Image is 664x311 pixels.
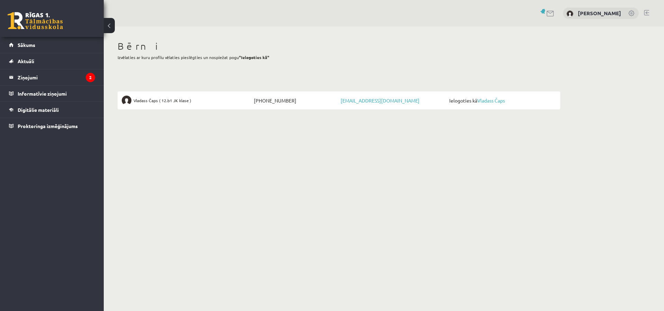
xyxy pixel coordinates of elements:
[566,10,573,17] img: Jūlija Čapa
[122,96,131,105] img: Vladass Čaps
[18,69,95,85] legend: Ziņojumi
[9,69,95,85] a: Ziņojumi2
[86,73,95,82] i: 2
[9,37,95,53] a: Sākums
[448,96,556,105] span: Ielogoties kā
[9,102,95,118] a: Digitālie materiāli
[18,86,95,101] legend: Informatīvie ziņojumi
[9,86,95,101] a: Informatīvie ziņojumi
[133,96,191,105] span: Vladass Čaps ( 12.b1 JK klase )
[341,97,419,104] a: [EMAIL_ADDRESS][DOMAIN_NAME]
[8,12,63,29] a: Rīgas 1. Tālmācības vidusskola
[9,118,95,134] a: Proktoringa izmēģinājums
[18,107,59,113] span: Digitālie materiāli
[118,40,560,52] h1: Bērni
[477,97,505,104] a: Vladass Čaps
[18,123,78,129] span: Proktoringa izmēģinājums
[252,96,339,105] span: [PHONE_NUMBER]
[18,42,35,48] span: Sākums
[18,58,34,64] span: Aktuāli
[239,55,269,60] b: "Ielogoties kā"
[578,10,621,17] a: [PERSON_NAME]
[9,53,95,69] a: Aktuāli
[118,54,560,60] p: Izvēlaties ar kuru profilu vēlaties pieslēgties un nospiežat pogu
